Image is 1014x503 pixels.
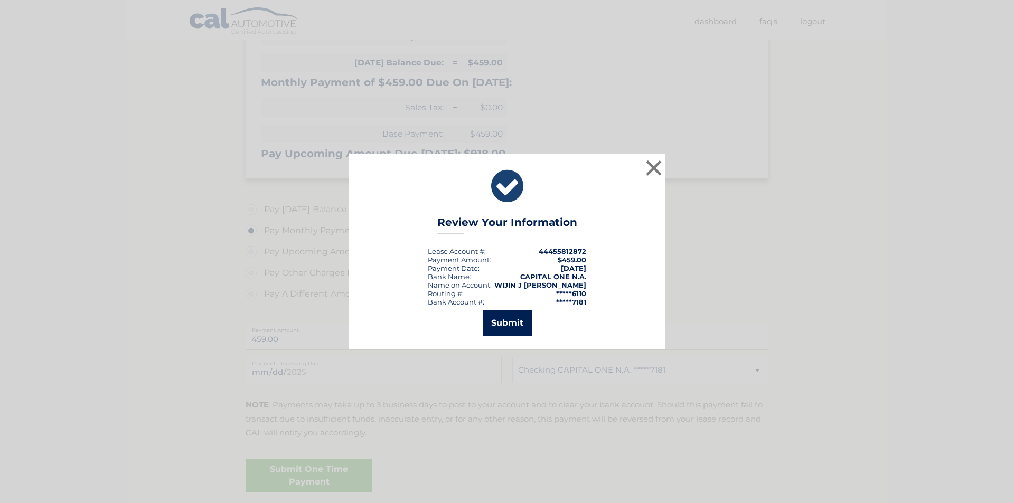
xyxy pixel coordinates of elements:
[428,255,491,264] div: Payment Amount:
[437,216,577,234] h3: Review Your Information
[520,272,586,281] strong: CAPITAL ONE N.A.
[643,157,664,178] button: ×
[494,281,586,289] strong: WIJIN J [PERSON_NAME]
[428,264,480,272] div: :
[539,247,586,255] strong: 44455812872
[428,247,486,255] div: Lease Account #:
[483,310,532,336] button: Submit
[561,264,586,272] span: [DATE]
[558,255,586,264] span: $459.00
[428,289,464,298] div: Routing #:
[428,272,471,281] div: Bank Name:
[428,264,478,272] span: Payment Date
[428,281,492,289] div: Name on Account:
[428,298,484,306] div: Bank Account #:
